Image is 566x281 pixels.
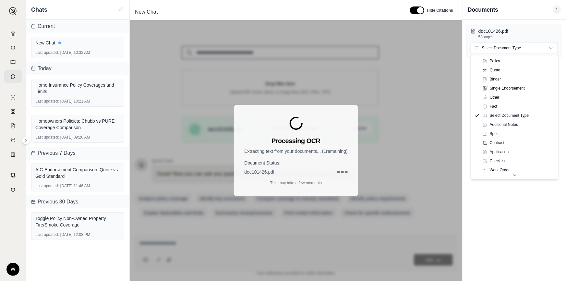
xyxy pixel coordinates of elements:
span: Work Order [490,167,510,173]
span: Spec [490,131,499,136]
span: Contract [490,140,504,145]
span: Select Document Type [490,113,529,118]
span: Additional Notes [490,122,518,127]
span: Single Endorsement [490,86,525,91]
span: Checklist [490,158,506,164]
span: Binder [490,77,501,82]
span: Quote [490,67,500,73]
span: Policy [490,58,500,64]
span: Application [490,149,509,154]
span: Fact [490,104,497,109]
span: Other [490,95,500,100]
